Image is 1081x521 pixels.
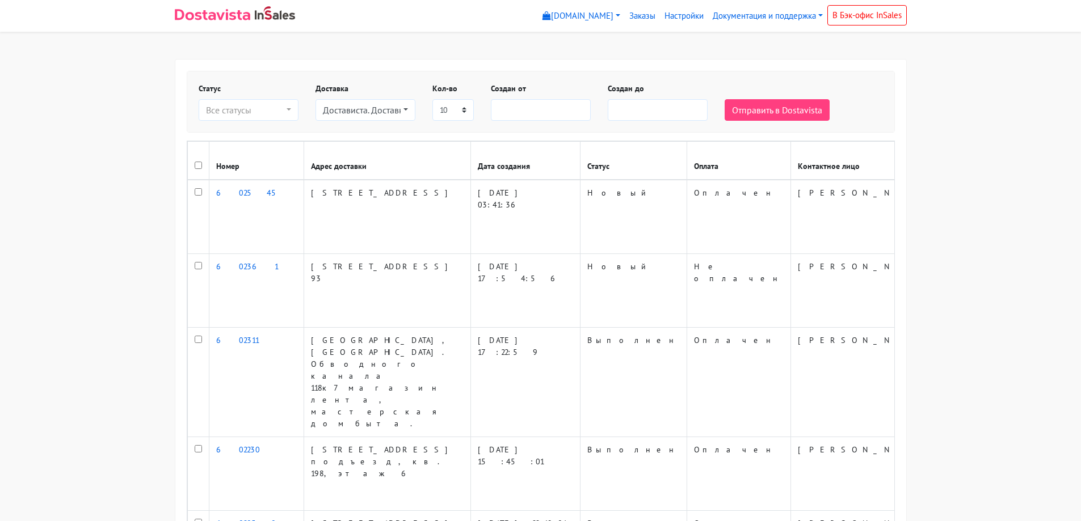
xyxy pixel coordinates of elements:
a: 602230 [216,444,260,455]
a: 602311 [216,335,259,345]
td: Новый [580,254,687,328]
label: Статус [199,83,221,95]
td: [PERSON_NAME] [790,437,939,511]
th: Оплата [687,142,790,180]
td: Выполнен [580,328,687,437]
td: Выполнен [580,437,687,511]
label: Создан до [608,83,644,95]
td: [DATE] 15:45:01 [470,437,580,511]
a: Настройки [660,5,708,27]
div: Все статусы [206,103,284,117]
td: Оплачен [687,437,790,511]
td: [PERSON_NAME] [790,328,939,437]
td: Новый [580,180,687,254]
td: [STREET_ADDRESS] 93 [304,254,470,328]
a: Заказы [625,5,660,27]
th: Адрес доставки [304,142,470,180]
td: [DATE] 03:41:36 [470,180,580,254]
th: Статус [580,142,687,180]
a: [DOMAIN_NAME] [538,5,625,27]
td: Оплачен [687,180,790,254]
td: [DATE] 17:22:59 [470,328,580,437]
img: Dostavista - срочная курьерская служба доставки [175,9,250,20]
label: Кол-во [432,83,457,95]
img: InSales [255,6,296,20]
th: Номер [209,142,304,180]
td: [DATE] 17:54:56 [470,254,580,328]
label: Доставка [316,83,348,95]
th: Контактное лицо [790,142,939,180]
button: Отправить в Dostavista [725,99,830,121]
td: [STREET_ADDRESS] [304,180,470,254]
a: Документация и поддержка [708,5,827,27]
td: [GEOGRAPHIC_DATA], [GEOGRAPHIC_DATA]. Обводного канала 118к7магазин лента, мастерская дом быта. [304,328,470,437]
td: [STREET_ADDRESS] подъезд, кв. 198, этаж 6 [304,437,470,511]
td: [PERSON_NAME] [790,254,939,328]
td: Не оплачен [687,254,790,328]
label: Создан от [491,83,526,95]
a: 602361 [216,261,278,272]
td: Оплачен [687,328,790,437]
button: Все статусы [199,99,298,121]
td: [PERSON_NAME] [790,180,939,254]
th: Дата создания [470,142,580,180]
a: 602545 [216,188,291,198]
button: Достависта. Доставка день в день В пределах КАД. [316,99,415,121]
div: Достависта. Доставка день в день В пределах КАД. [323,103,401,117]
a: В Бэк-офис InSales [827,5,907,26]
